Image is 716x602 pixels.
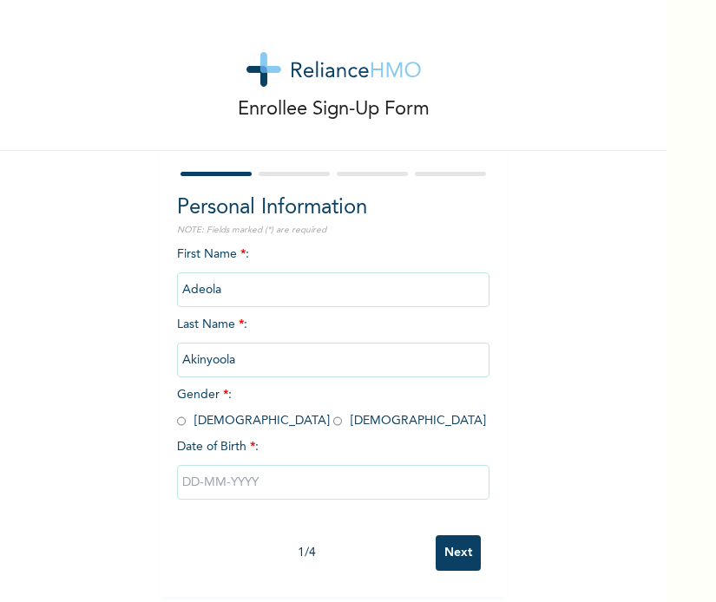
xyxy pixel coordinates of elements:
span: First Name : [177,248,489,296]
input: Enter your last name [177,343,489,377]
input: DD-MM-YYYY [177,465,489,500]
span: Gender : [DEMOGRAPHIC_DATA] [DEMOGRAPHIC_DATA] [177,389,486,427]
input: Next [436,535,481,571]
h2: Personal Information [177,193,489,224]
input: Enter your first name [177,272,489,307]
span: Date of Birth : [177,438,259,456]
span: Last Name : [177,318,489,366]
p: NOTE: Fields marked (*) are required [177,224,489,237]
div: 1 / 4 [177,544,436,562]
img: logo [246,52,421,87]
p: Enrollee Sign-Up Form [238,95,430,124]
